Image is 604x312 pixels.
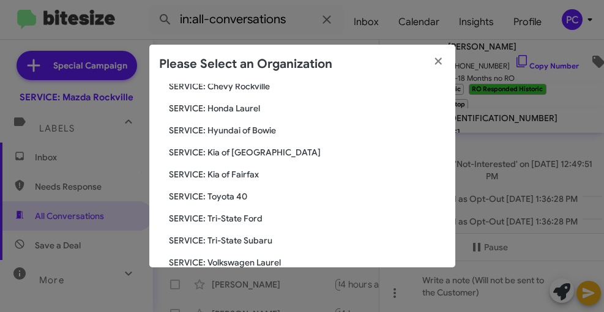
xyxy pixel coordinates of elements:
[169,168,446,180] span: SERVICE: Kia of Fairfax
[169,124,446,136] span: SERVICE: Hyundai of Bowie
[169,102,446,114] span: SERVICE: Honda Laurel
[169,80,446,92] span: SERVICE: Chevy Rockville
[169,146,446,158] span: SERVICE: Kia of [GEOGRAPHIC_DATA]
[169,190,446,202] span: SERVICE: Toyota 40
[159,54,332,74] h2: Please Select an Organization
[169,256,446,269] span: SERVICE: Volkswagen Laurel
[169,234,446,247] span: SERVICE: Tri-State Subaru
[169,212,446,225] span: SERVICE: Tri-State Ford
